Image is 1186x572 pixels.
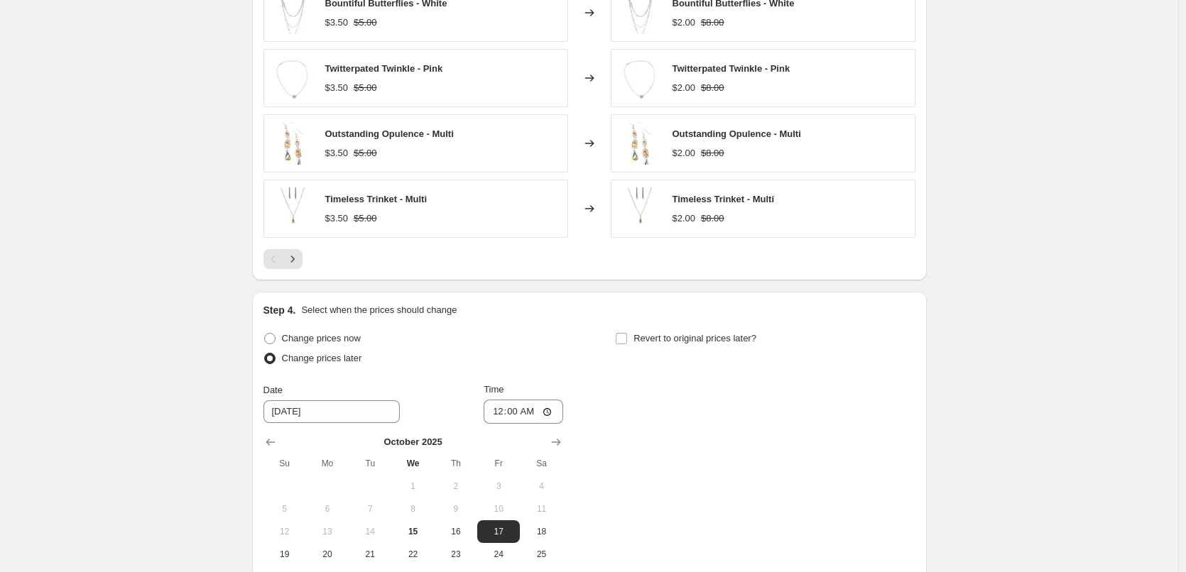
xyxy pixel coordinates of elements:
th: Thursday [435,452,477,475]
span: 24 [483,549,514,560]
span: Outstanding Opulence - Multi [325,128,454,139]
button: Sunday October 12 2025 [263,520,306,543]
span: 9 [440,503,472,515]
span: 6 [312,503,343,515]
span: 11 [526,503,557,515]
button: Sunday October 5 2025 [263,497,306,520]
button: Thursday October 23 2025 [435,543,477,566]
button: Tuesday October 7 2025 [349,497,391,520]
img: 54825_1image1multi9-67_1_80x.jpg [271,122,314,165]
strike: $5.00 [354,81,377,95]
th: Saturday [520,452,562,475]
th: Monday [306,452,349,475]
span: Time [484,384,504,395]
div: $2.00 [673,146,696,160]
span: 17 [483,526,514,537]
span: 13 [312,526,343,537]
span: 1 [397,480,428,492]
div: $3.50 [325,146,349,160]
button: Wednesday October 22 2025 [391,543,434,566]
img: 65641_1_2_80x.jpg [619,57,661,99]
strike: $5.00 [354,211,377,226]
span: Twitterpated Twinkle - Pink [325,63,443,74]
span: Change prices later [282,353,362,363]
button: Today Wednesday October 15 2025 [391,520,434,543]
span: 12 [269,526,300,537]
span: Su [269,458,300,469]
div: $3.50 [325,16,349,30]
span: 3 [483,480,514,492]
img: 65641_1_2_80x.jpg [271,57,314,99]
button: Friday October 24 2025 [477,543,520,566]
strike: $8.00 [701,211,724,226]
div: $2.00 [673,81,696,95]
p: Select when the prices should change [301,303,457,317]
span: Change prices now [282,333,361,343]
th: Wednesday [391,452,434,475]
button: Friday October 3 2025 [477,475,520,497]
span: Revert to original prices later? [633,333,756,343]
button: Friday October 10 2025 [477,497,520,520]
input: 10/15/2025 [263,400,400,423]
strike: $5.00 [354,146,377,160]
button: Sunday October 19 2025 [263,543,306,566]
span: 15 [397,526,428,537]
button: Monday October 6 2025 [306,497,349,520]
button: Thursday October 9 2025 [435,497,477,520]
span: 5 [269,503,300,515]
span: Mo [312,458,343,469]
button: Monday October 13 2025 [306,520,349,543]
img: 54825_1image1multi9-67_1_80x.jpg [619,122,661,165]
button: Tuesday October 21 2025 [349,543,391,566]
span: Timeless Trinket - Multi [325,194,428,204]
button: Wednesday October 8 2025 [391,497,434,520]
button: Thursday October 2 2025 [435,475,477,497]
span: 10 [483,503,514,515]
div: $3.50 [325,81,349,95]
input: 12:00 [484,400,563,424]
span: 4 [526,480,557,492]
button: Show previous month, September 2025 [261,432,281,452]
span: 8 [397,503,428,515]
div: $3.50 [325,211,349,226]
button: Tuesday October 14 2025 [349,520,391,543]
span: 14 [354,526,386,537]
nav: Pagination [263,249,303,269]
span: 21 [354,549,386,560]
button: Saturday October 4 2025 [520,475,562,497]
button: Next [283,249,303,269]
span: 16 [440,526,472,537]
button: Monday October 20 2025 [306,543,349,566]
span: We [397,458,428,469]
span: 23 [440,549,472,560]
strike: $8.00 [701,81,724,95]
button: Wednesday October 1 2025 [391,475,434,497]
button: Show next month, November 2025 [546,432,566,452]
span: Timeless Trinket - Multi [673,194,775,204]
span: 18 [526,526,557,537]
th: Tuesday [349,452,391,475]
img: 46664_BD_1_80x.jpg [271,187,314,230]
span: 7 [354,503,386,515]
span: 2 [440,480,472,492]
div: $2.00 [673,211,696,226]
span: Th [440,458,472,469]
strike: $5.00 [354,16,377,30]
h2: Step 4. [263,303,296,317]
button: Friday October 17 2025 [477,520,520,543]
button: Saturday October 11 2025 [520,497,562,520]
span: 20 [312,549,343,560]
button: Thursday October 16 2025 [435,520,477,543]
span: Tu [354,458,386,469]
span: 19 [269,549,300,560]
button: Saturday October 18 2025 [520,520,562,543]
th: Sunday [263,452,306,475]
span: Fr [483,458,514,469]
span: Twitterpated Twinkle - Pink [673,63,790,74]
span: 25 [526,549,557,560]
span: 22 [397,549,428,560]
span: Sa [526,458,557,469]
strike: $8.00 [701,16,724,30]
button: Saturday October 25 2025 [520,543,562,566]
th: Friday [477,452,520,475]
